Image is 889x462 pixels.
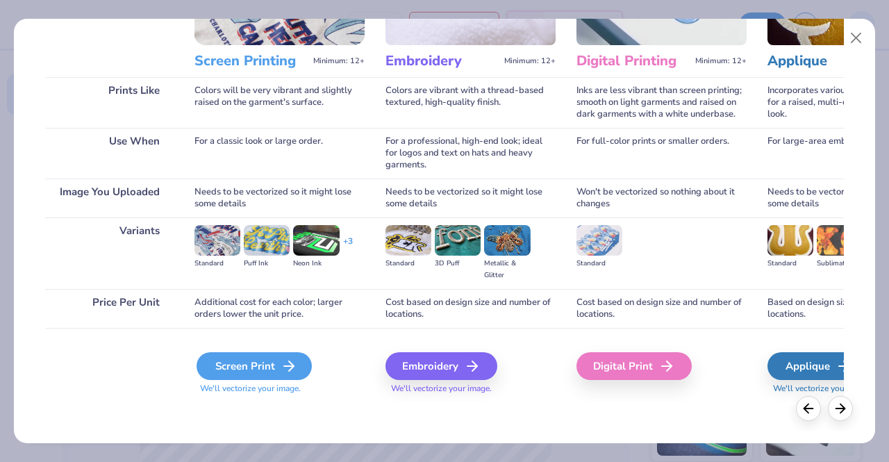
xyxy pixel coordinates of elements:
[767,352,870,380] div: Applique
[45,217,174,289] div: Variants
[385,128,556,179] div: For a professional, high-end look; ideal for logos and text on hats and heavy garments.
[45,77,174,128] div: Prints Like
[293,258,339,270] div: Neon Ink
[194,225,240,256] img: Standard
[576,352,692,380] div: Digital Print
[576,128,747,179] div: For full-color prints or smaller orders.
[484,225,530,256] img: Metallic & Glitter
[576,258,622,270] div: Standard
[695,56,747,66] span: Minimum: 12+
[343,236,353,259] div: + 3
[45,179,174,217] div: Image You Uploaded
[197,352,312,380] div: Screen Print
[244,258,290,270] div: Puff Ink
[385,179,556,217] div: Needs to be vectorized so it might lose some details
[194,128,365,179] div: For a classic look or large order.
[385,52,499,70] h3: Embroidery
[576,179,747,217] div: Won't be vectorized so nothing about it changes
[45,289,174,328] div: Price Per Unit
[435,258,481,270] div: 3D Puff
[817,258,863,270] div: Sublimated
[194,258,240,270] div: Standard
[194,52,308,70] h3: Screen Printing
[244,225,290,256] img: Puff Ink
[385,77,556,128] div: Colors are vibrant with a thread-based textured, high-quality finish.
[504,56,556,66] span: Minimum: 12+
[385,258,431,270] div: Standard
[194,289,365,328] div: Additional cost for each color; larger orders lower the unit price.
[817,225,863,256] img: Sublimated
[576,52,690,70] h3: Digital Printing
[767,52,881,70] h3: Applique
[194,179,365,217] div: Needs to be vectorized so it might lose some details
[484,258,530,281] div: Metallic & Glitter
[385,383,556,395] span: We'll vectorize your image.
[576,77,747,128] div: Inks are less vibrant than screen printing; smooth on light garments and raised on dark garments ...
[293,225,339,256] img: Neon Ink
[843,25,870,51] button: Close
[194,383,365,395] span: We'll vectorize your image.
[385,225,431,256] img: Standard
[385,352,497,380] div: Embroidery
[767,225,813,256] img: Standard
[576,289,747,328] div: Cost based on design size and number of locations.
[45,128,174,179] div: Use When
[435,225,481,256] img: 3D Puff
[194,77,365,128] div: Colors will be very vibrant and slightly raised on the garment's surface.
[313,56,365,66] span: Minimum: 12+
[767,258,813,270] div: Standard
[576,225,622,256] img: Standard
[385,289,556,328] div: Cost based on design size and number of locations.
